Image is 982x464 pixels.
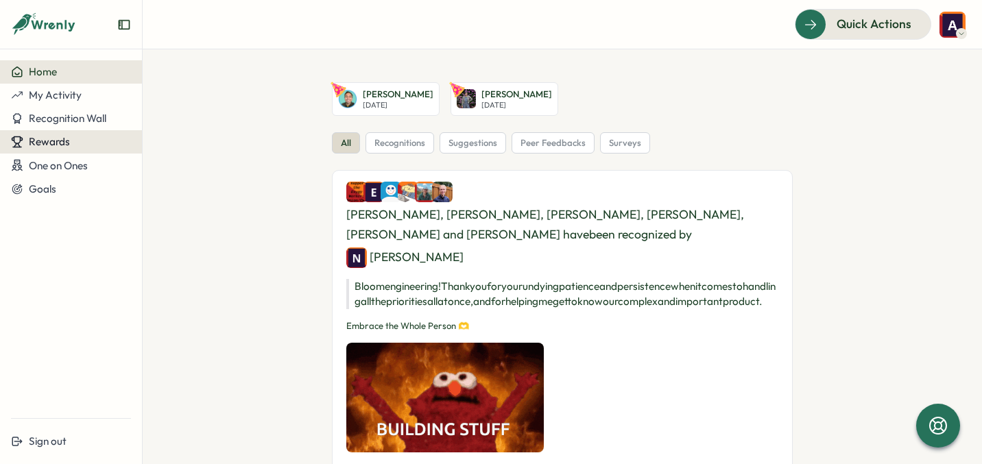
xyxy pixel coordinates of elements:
[29,435,67,448] span: Sign out
[117,18,131,32] button: Expand sidebar
[346,182,367,202] img: Colin Buyck
[520,137,586,149] span: peer feedbacks
[346,320,778,332] p: Embrace the Whole Person 🫶
[939,12,966,38] img: Adrien Young
[481,101,552,110] p: [DATE]
[374,137,425,149] span: recognitions
[363,101,433,110] p: [DATE]
[415,182,435,202] img: Emily Jablonski
[29,88,82,101] span: My Activity
[346,343,544,452] img: Recognition Image
[609,137,641,149] span: surveys
[363,88,433,101] p: [PERSON_NAME]
[448,137,497,149] span: suggestions
[481,88,552,101] p: [PERSON_NAME]
[29,159,88,172] span: One on Ones
[346,247,464,268] div: [PERSON_NAME]
[29,135,70,148] span: Rewards
[346,247,367,268] img: Nick Norena
[381,182,401,202] img: Sarah Keller
[363,182,384,202] img: Eric McGarry
[341,137,351,149] span: all
[332,82,440,116] a: Miguel Zeballos-Vargas[PERSON_NAME][DATE]
[29,182,56,195] span: Goals
[451,82,558,116] a: Deepika Ramachandran[PERSON_NAME][DATE]
[338,89,357,108] img: Miguel Zeballos-Vargas
[29,112,106,125] span: Recognition Wall
[29,65,57,78] span: Home
[457,89,476,108] img: Deepika Ramachandran
[398,182,418,202] img: Yazeed Loonat
[432,182,453,202] img: Morgan Ludtke
[346,279,778,309] p: Bloom engineering! Thank you for your undying patience and persistence when it comes to handling ...
[837,15,911,33] span: Quick Actions
[795,9,931,39] button: Quick Actions
[346,182,778,267] div: [PERSON_NAME], [PERSON_NAME], [PERSON_NAME], [PERSON_NAME], [PERSON_NAME] and [PERSON_NAME] have ...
